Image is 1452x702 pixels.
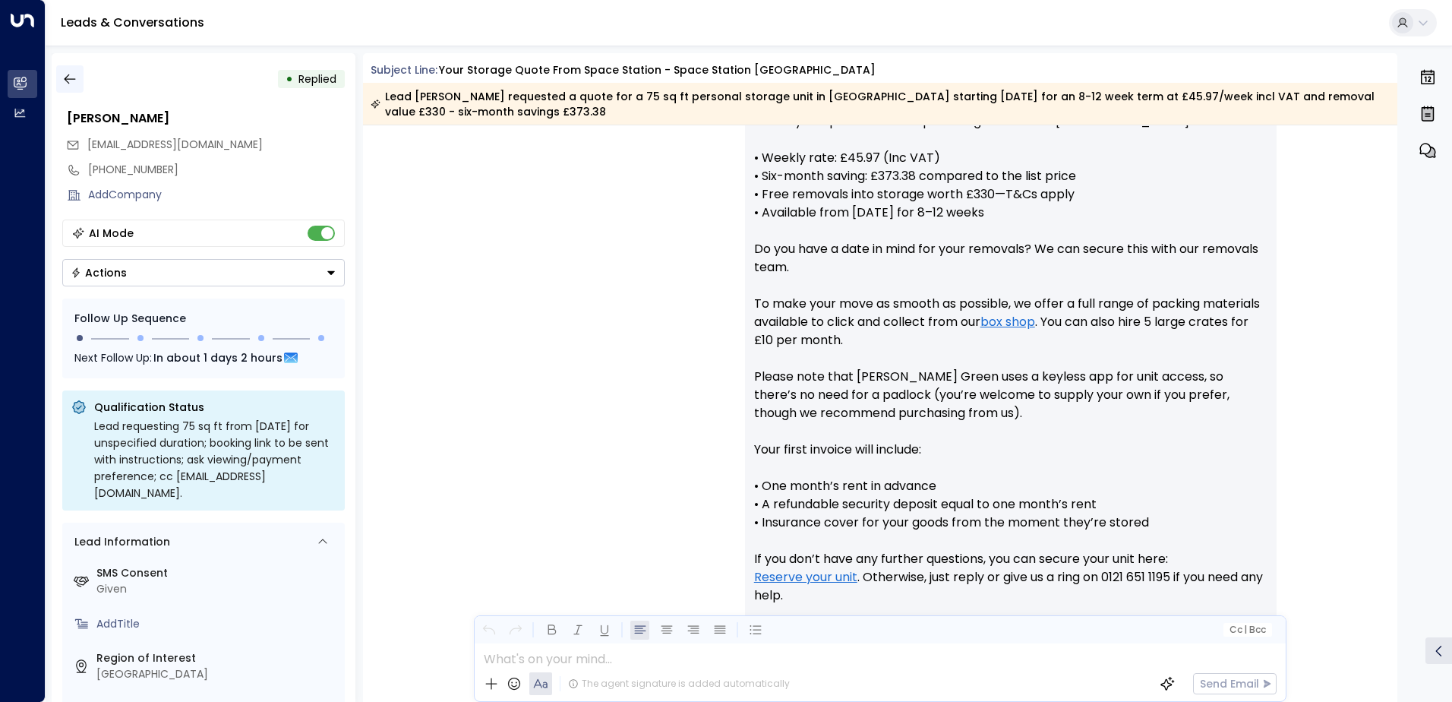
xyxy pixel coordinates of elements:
[371,62,437,77] span: Subject Line:
[96,650,339,666] label: Region of Interest
[506,621,525,640] button: Redo
[89,226,134,241] div: AI Mode
[96,616,339,632] div: AddTitle
[96,666,339,682] div: [GEOGRAPHIC_DATA]
[94,400,336,415] p: Qualification Status
[980,313,1035,331] a: box shop
[96,565,339,581] label: SMS Consent
[62,259,345,286] button: Actions
[439,62,876,78] div: Your storage quote from Space Station - Space Station [GEOGRAPHIC_DATA]
[1244,625,1247,635] span: |
[1229,625,1265,635] span: Cc Bcc
[286,65,293,93] div: •
[74,349,333,366] div: Next Follow Up:
[88,162,345,178] div: [PHONE_NUMBER]
[69,534,170,550] div: Lead Information
[87,137,263,152] span: [EMAIL_ADDRESS][DOMAIN_NAME]
[1223,623,1271,637] button: Cc|Bcc
[62,259,345,286] div: Button group with a nested menu
[87,137,263,153] span: joshharris1152@gmail.com
[67,109,345,128] div: [PERSON_NAME]
[479,621,498,640] button: Undo
[153,349,283,366] span: In about 1 days 2 hours
[754,76,1267,623] p: Hi [PERSON_NAME], Here’s your quote for a 75 sq ft storage unit at our [GEOGRAPHIC_DATA] location...
[568,677,790,691] div: The agent signature is added automatically
[71,266,127,280] div: Actions
[298,71,336,87] span: Replied
[754,568,857,587] a: Reserve your unit
[94,418,336,501] div: Lead requesting 75 sq ft from [DATE] for unspecified duration; booking link to be sent with instr...
[88,187,345,203] div: AddCompany
[96,581,339,597] div: Given
[74,311,333,327] div: Follow Up Sequence
[371,89,1389,119] div: Lead [PERSON_NAME] requested a quote for a 75 sq ft personal storage unit in [GEOGRAPHIC_DATA] st...
[61,14,204,31] a: Leads & Conversations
